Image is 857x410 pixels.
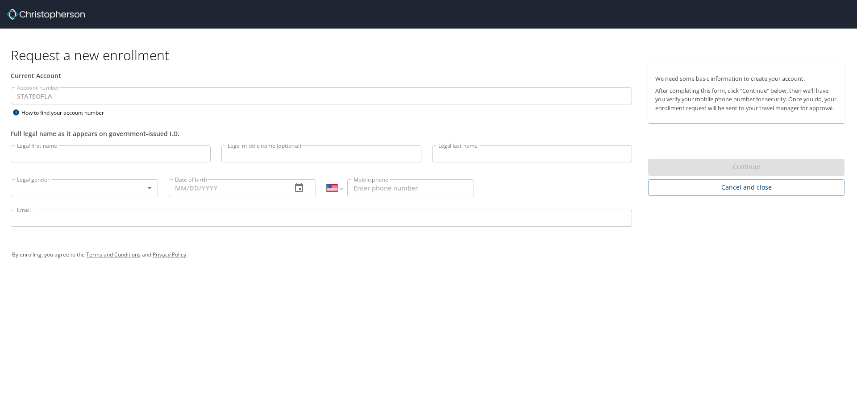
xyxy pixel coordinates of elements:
[655,182,837,193] span: Cancel and close
[11,179,158,196] div: ​
[11,71,632,80] div: Current Account
[11,107,122,118] div: How to find your account number
[12,244,845,266] div: By enrolling, you agree to the and .
[648,179,845,196] button: Cancel and close
[7,9,85,20] img: cbt logo
[655,75,837,83] p: We need some basic information to create your account.
[86,251,141,258] a: Terms and Conditions
[655,87,837,112] p: After completing this form, click "Continue" below, then we'll have you verify your mobile phone ...
[11,129,632,138] div: Full legal name as it appears on government-issued I.D.
[169,179,285,196] input: MM/DD/YYYY
[153,251,186,258] a: Privacy Policy
[11,46,852,64] h1: Request a new enrollment
[347,179,474,196] input: Enter phone number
